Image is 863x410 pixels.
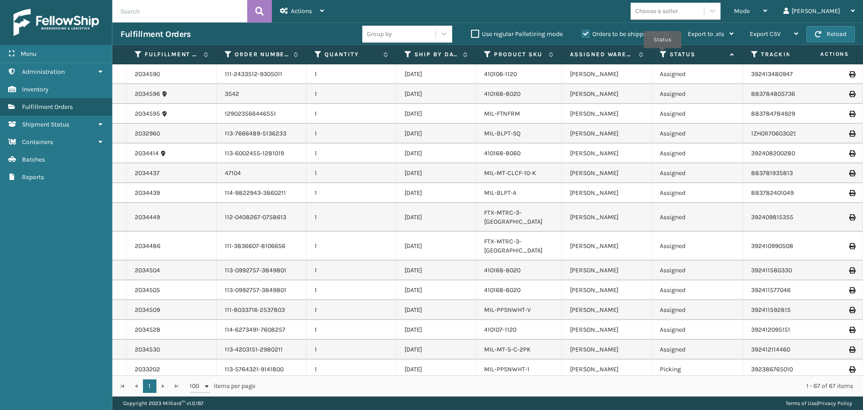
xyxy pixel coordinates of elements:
[22,173,44,181] span: Reports
[635,6,678,16] div: Choose a seller
[22,156,45,163] span: Batches
[307,232,396,261] td: 1
[849,307,854,313] i: Print Label
[217,300,307,320] td: 111-8033716-2537803
[120,29,191,40] h3: Fulfillment Orders
[135,109,160,118] a: 2034595
[652,320,743,340] td: Assigned
[143,379,156,393] a: 1
[307,203,396,232] td: 1
[652,360,743,379] td: Picking
[484,266,520,274] a: 410168-8020
[751,90,795,98] a: 883784805736
[761,50,815,59] label: Tracking Number
[13,9,99,36] img: logo
[22,86,49,93] span: Inventory
[562,144,652,163] td: [PERSON_NAME]
[484,238,543,254] a: FTX-MTRC-3-[GEOGRAPHIC_DATA]
[562,232,652,261] td: [PERSON_NAME]
[307,84,396,104] td: 1
[217,84,307,104] td: 3542
[751,326,790,333] a: 392412095151
[307,261,396,280] td: 1
[570,50,634,59] label: Assigned Warehouse
[217,124,307,144] td: 113-7666489-5136233
[849,190,854,196] i: Print Label
[562,104,652,124] td: [PERSON_NAME]
[751,286,791,294] a: 392411577046
[307,280,396,300] td: 1
[217,280,307,300] td: 113-0992757-3849801
[21,50,36,58] span: Menu
[652,163,743,183] td: Assigned
[135,345,160,354] a: 2034530
[135,242,160,251] a: 2034486
[217,320,307,340] td: 114-6273491-7608257
[145,50,199,59] label: Fulfillment Order Id
[484,110,520,117] a: MIL-FTNFRM
[751,213,793,221] a: 392409815355
[792,47,854,62] span: Actions
[751,130,815,137] a: 1ZH0R7060302598603
[652,340,743,360] td: Assigned
[751,346,790,353] a: 392412114460
[135,213,160,222] a: 2034449
[849,287,854,293] i: Print Label
[22,121,69,128] span: Shipment Status
[751,189,794,197] a: 883782401049
[396,124,476,144] td: [DATE]
[268,382,853,391] div: 1 - 67 of 67 items
[190,379,255,393] span: items per page
[484,306,531,314] a: MIL-PPSNWHT-V
[849,327,854,333] i: Print Label
[849,366,854,373] i: Print Label
[751,149,795,157] a: 392408200280
[396,280,476,300] td: [DATE]
[307,340,396,360] td: 1
[396,360,476,379] td: [DATE]
[217,144,307,163] td: 113-6002455-1281019
[217,261,307,280] td: 113-0992757-3849801
[849,71,854,77] i: Print Label
[652,183,743,203] td: Assigned
[849,170,854,176] i: Print Label
[217,360,307,379] td: 113-5764321-9141800
[217,232,307,261] td: 111-3836607-8106656
[135,306,160,315] a: 2034509
[135,286,160,295] a: 2034505
[652,124,743,144] td: Assigned
[307,163,396,183] td: 1
[135,90,160,99] a: 2034596
[307,124,396,144] td: 1
[396,64,476,84] td: [DATE]
[484,169,536,177] a: MIL-MT-CLCF-10-K
[751,365,793,373] a: 392386765010
[652,300,743,320] td: Assigned
[652,203,743,232] td: Assigned
[307,360,396,379] td: 1
[135,365,160,374] a: 2033202
[849,111,854,117] i: Print Label
[484,209,543,225] a: FTX-MTRC-3-[GEOGRAPHIC_DATA]
[849,131,854,137] i: Print Label
[849,267,854,274] i: Print Label
[562,320,652,340] td: [PERSON_NAME]
[751,266,792,274] a: 392411580330
[217,163,307,183] td: 47104
[734,7,750,15] span: Mode
[135,325,160,334] a: 2034528
[652,261,743,280] td: Assigned
[751,70,793,78] a: 392413480947
[484,189,516,197] a: MIL-BLPT-A
[849,214,854,221] i: Print Label
[217,183,307,203] td: 114-9822943-3860211
[396,144,476,163] td: [DATE]
[307,320,396,340] td: 1
[484,90,520,98] a: 410168-8020
[135,129,160,138] a: 2032960
[135,149,159,158] a: 2034414
[307,300,396,320] td: 1
[217,340,307,360] td: 113-4203151-2980211
[367,29,392,39] div: Group by
[22,138,53,146] span: Containers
